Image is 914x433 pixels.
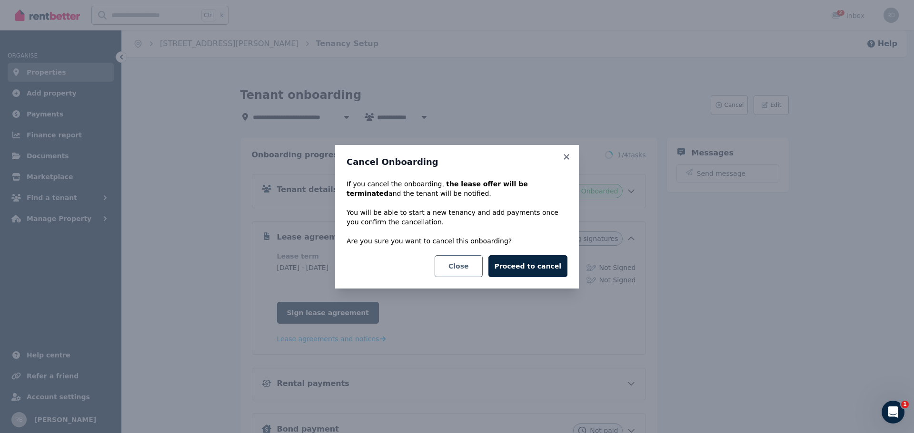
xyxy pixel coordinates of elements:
p: If you cancel the onboarding, and the tenant will be notified. [347,179,567,198]
p: You will be able to start a new tenancy and add payments once you confirm the cancellation. [347,208,567,227]
h3: Cancel Onboarding [347,156,567,168]
button: Close [435,255,483,277]
button: Proceed to cancel [488,255,567,277]
span: 1 [901,401,909,408]
iframe: Intercom live chat [882,401,904,423]
p: Are you sure you want to cancel this onboarding? [347,236,567,246]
